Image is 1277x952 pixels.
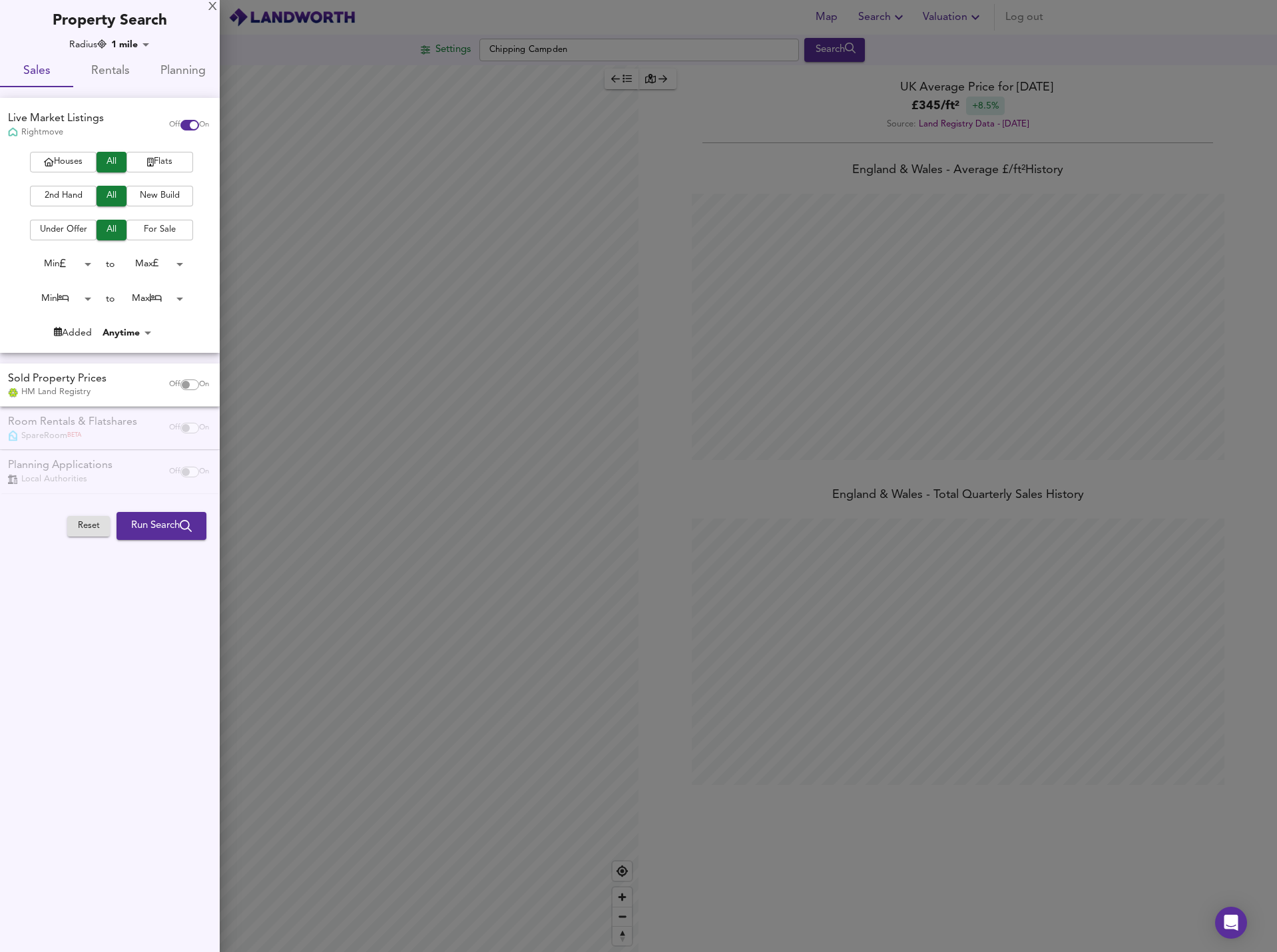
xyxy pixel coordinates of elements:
[8,386,107,398] div: HM Land Registry
[133,222,186,238] span: For Sale
[8,61,65,82] span: Sales
[97,152,127,172] button: All
[107,38,154,51] div: 1 mile
[37,154,90,170] span: Houses
[8,127,18,138] img: Rightmove
[208,3,217,12] div: X
[30,186,97,206] button: 2nd Hand
[106,292,115,306] div: to
[8,111,104,126] div: Live Market Listings
[23,254,96,274] div: Min
[133,188,186,204] span: New Build
[54,326,92,340] div: Added
[97,220,127,240] button: All
[131,517,192,535] span: Run Search
[117,512,206,540] button: Run Search
[81,61,138,82] span: Rentals
[30,220,97,240] button: Under Offer
[67,516,110,537] button: Reset
[8,126,104,138] div: Rightmove
[127,220,193,240] button: For Sale
[8,371,107,387] div: Sold Property Prices
[199,379,209,390] span: On
[115,288,188,309] div: Max
[103,222,120,238] span: All
[23,288,96,309] div: Min
[103,154,120,170] span: All
[74,519,103,534] span: Reset
[97,186,127,206] button: All
[37,222,90,238] span: Under Offer
[154,61,212,82] span: Planning
[115,254,188,274] div: Max
[99,326,156,340] div: Anytime
[169,379,180,390] span: Off
[8,388,18,397] img: Land Registry
[69,38,107,51] div: Radius
[37,188,90,204] span: 2nd Hand
[127,186,193,206] button: New Build
[169,120,180,130] span: Off
[30,152,97,172] button: Houses
[1215,907,1247,939] div: Open Intercom Messenger
[106,258,115,271] div: to
[133,154,186,170] span: Flats
[199,120,209,130] span: On
[103,188,120,204] span: All
[127,152,193,172] button: Flats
